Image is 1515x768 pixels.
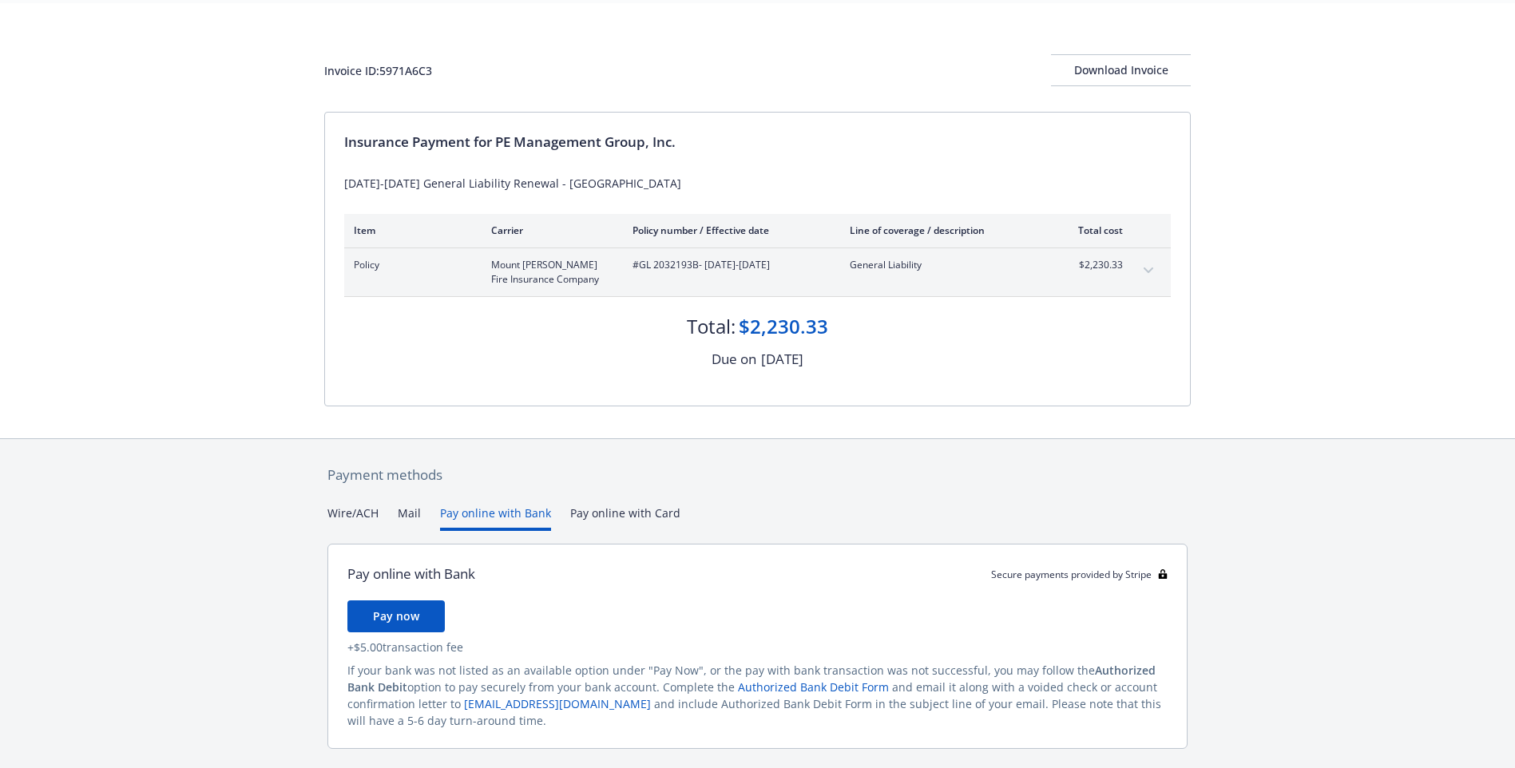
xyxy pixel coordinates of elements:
[1063,224,1123,237] div: Total cost
[1136,258,1161,283] button: expand content
[327,465,1188,485] div: Payment methods
[347,663,1156,695] span: Authorized Bank Debit
[761,349,803,370] div: [DATE]
[347,639,1168,655] div: + $5.00 transaction fee
[570,505,680,531] button: Pay online with Card
[347,600,445,632] button: Pay now
[850,258,1037,272] span: General Liability
[712,349,756,370] div: Due on
[1051,55,1191,85] div: Download Invoice
[1063,258,1123,272] span: $2,230.33
[373,608,419,624] span: Pay now
[491,258,607,287] span: Mount [PERSON_NAME] Fire Insurance Company
[738,679,889,695] a: Authorized Bank Debit Form
[324,62,432,79] div: Invoice ID: 5971A6C3
[850,224,1037,237] div: Line of coverage / description
[354,224,466,237] div: Item
[344,175,1171,192] div: [DATE]-[DATE] General Liability Renewal - [GEOGRAPHIC_DATA]
[687,313,736,340] div: Total:
[1051,54,1191,86] button: Download Invoice
[440,505,551,531] button: Pay online with Bank
[398,505,421,531] button: Mail
[991,568,1168,581] div: Secure payments provided by Stripe
[344,132,1171,152] div: Insurance Payment for PE Management Group, Inc.
[739,313,828,340] div: $2,230.33
[344,248,1171,296] div: PolicyMount [PERSON_NAME] Fire Insurance Company#GL 2032193B- [DATE]-[DATE]General Liability$2,23...
[633,224,824,237] div: Policy number / Effective date
[327,505,379,531] button: Wire/ACH
[347,662,1168,729] div: If your bank was not listed as an available option under "Pay Now", or the pay with bank transact...
[347,564,475,584] div: Pay online with Bank
[633,258,824,272] span: #GL 2032193B - [DATE]-[DATE]
[464,696,651,711] a: [EMAIL_ADDRESS][DOMAIN_NAME]
[491,224,607,237] div: Carrier
[354,258,466,272] span: Policy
